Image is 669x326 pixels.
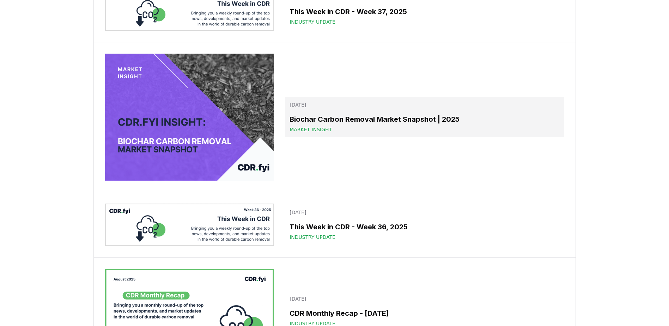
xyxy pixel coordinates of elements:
a: [DATE]This Week in CDR - Week 36, 2025Industry Update [285,205,564,245]
span: Industry Update [290,18,335,25]
h3: CDR Monthly Recap - [DATE] [290,308,560,319]
span: Market Insight [290,126,332,133]
p: [DATE] [290,295,560,302]
a: [DATE]Biochar Carbon Removal Market Snapshot | 2025Market Insight [285,97,564,137]
img: Biochar Carbon Removal Market Snapshot | 2025 blog post image [105,54,274,181]
h3: Biochar Carbon Removal Market Snapshot | 2025 [290,114,560,125]
p: [DATE] [290,101,560,108]
h3: This Week in CDR - Week 36, 2025 [290,222,560,232]
span: Industry Update [290,234,335,241]
img: This Week in CDR - Week 36, 2025 blog post image [105,204,274,246]
p: [DATE] [290,209,560,216]
h3: This Week in CDR - Week 37, 2025 [290,6,560,17]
